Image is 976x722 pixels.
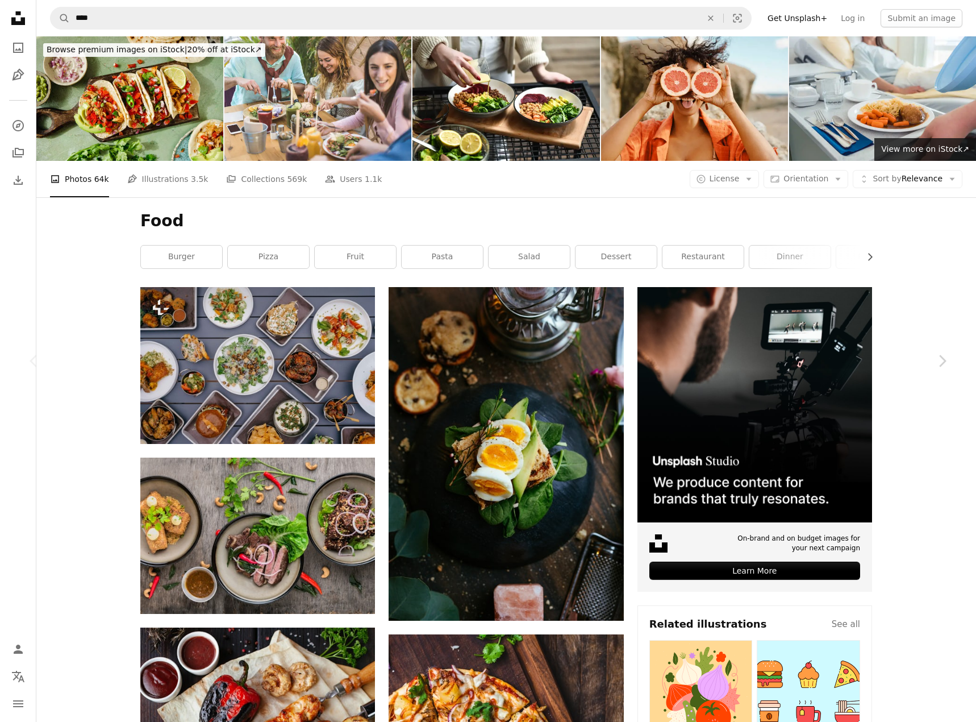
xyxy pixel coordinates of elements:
a: Photos [7,36,30,59]
div: Learn More [649,562,860,580]
a: Browse premium images on iStock|20% off at iStock↗ [36,36,272,64]
span: On-brand and on budget images for your next campaign [731,534,860,553]
img: Cropped Hand Holding Food With Woman In Background At Hospital [789,36,976,161]
a: Next [908,306,976,416]
span: 569k [287,173,307,185]
a: See all [832,617,860,631]
a: Collections [7,142,30,164]
a: restaurant [662,246,744,268]
button: Submit an image [881,9,962,27]
span: 20% off at iStock ↗ [47,45,262,54]
span: License [710,174,740,183]
a: a table topped with lots of plates of food [140,360,375,371]
a: View more on iStock↗ [874,138,976,161]
button: Orientation [764,170,848,188]
a: Log in [834,9,871,27]
img: Homemade tacos served on table with ingredients around [36,36,223,161]
img: file-1715652217532-464736461acbimage [637,287,872,522]
button: Language [7,665,30,688]
a: fruit [315,246,396,268]
img: Smiling Woman Playfully Posing Outdoors with Grapefruit Halves in Nature [601,36,788,161]
span: 1.1k [365,173,382,185]
a: Users 1.1k [325,161,382,197]
button: Menu [7,692,30,715]
img: sandwich with boiled egg [389,287,623,620]
a: Download History [7,169,30,192]
span: Sort by [873,174,901,183]
a: On-brand and on budget images for your next campaignLearn More [637,287,872,592]
span: Relevance [873,173,942,185]
img: Group Of People Having Food At Table [224,36,411,161]
button: Clear [698,7,723,29]
a: pizza [228,246,309,268]
span: 3.5k [191,173,208,185]
img: a table topped with lots of plates of food [140,287,375,443]
img: file-1631678316303-ed18b8b5cb9cimage [649,534,668,553]
a: pasta [402,246,483,268]
a: burger [141,246,222,268]
a: Get Unsplash+ [761,9,834,27]
button: License [690,170,760,188]
img: Female Preparing Aesthetically Pleasing Salad Bowls Adding Dressing on Top To Tie Flavors Together [412,36,599,161]
a: Explore [7,114,30,137]
a: Log in / Sign up [7,638,30,661]
a: Illustrations [7,64,30,86]
h4: Related illustrations [649,617,767,631]
a: Illustrations 3.5k [127,161,208,197]
a: salad [489,246,570,268]
a: dessert [575,246,657,268]
a: sandwich with boiled egg [389,449,623,459]
span: Browse premium images on iStock | [47,45,187,54]
img: cooked dish on gray bowl [140,458,375,614]
a: fast food [836,246,917,268]
span: View more on iStock ↗ [881,144,969,153]
a: dinner [749,246,831,268]
span: Orientation [783,174,828,183]
button: scroll list to the right [860,246,872,268]
button: Search Unsplash [51,7,70,29]
a: cooked dish on gray bowl [140,530,375,541]
h1: Food [140,211,872,231]
button: Visual search [724,7,751,29]
button: Sort byRelevance [853,170,962,188]
form: Find visuals sitewide [50,7,752,30]
a: Collections 569k [226,161,307,197]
